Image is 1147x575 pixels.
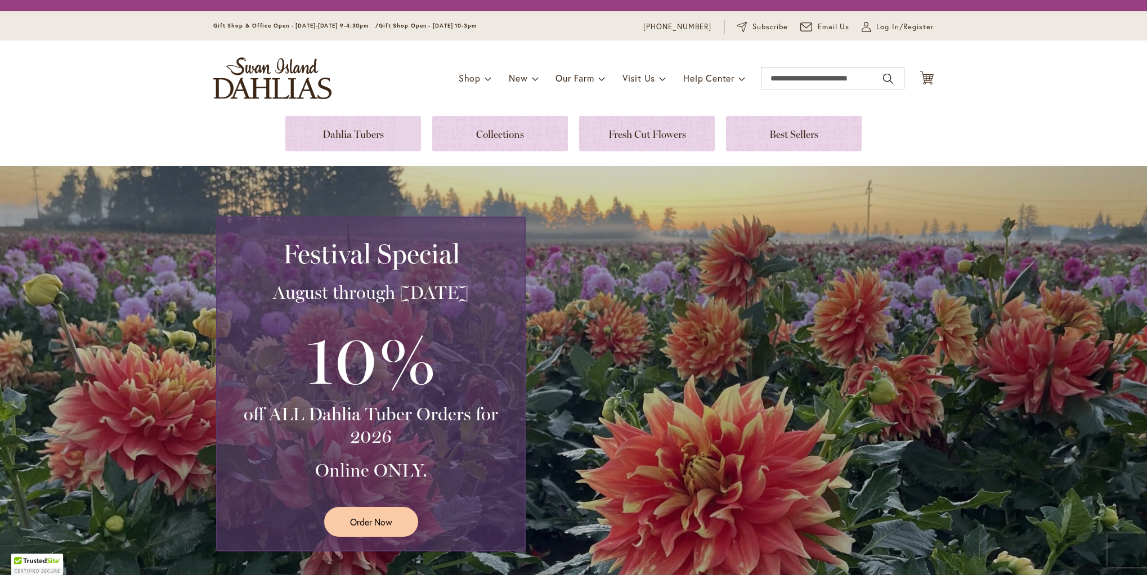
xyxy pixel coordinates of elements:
[350,515,392,528] span: Order Now
[231,459,511,482] h3: Online ONLY.
[231,238,511,269] h2: Festival Special
[231,281,511,304] h3: August through [DATE]
[213,57,331,99] a: store logo
[737,21,788,33] a: Subscribe
[876,21,934,33] span: Log In/Register
[459,72,481,84] span: Shop
[231,315,511,403] h3: 10%
[818,21,850,33] span: Email Us
[622,72,655,84] span: Visit Us
[11,554,63,575] div: TrustedSite Certified
[379,22,477,29] span: Gift Shop Open - [DATE] 10-3pm
[643,21,711,33] a: [PHONE_NUMBER]
[683,72,734,84] span: Help Center
[752,21,788,33] span: Subscribe
[862,21,934,33] a: Log In/Register
[213,22,379,29] span: Gift Shop & Office Open - [DATE]-[DATE] 9-4:30pm /
[509,72,527,84] span: New
[324,507,418,537] a: Order Now
[231,403,511,448] h3: off ALL Dahlia Tuber Orders for 2026
[555,72,594,84] span: Our Farm
[800,21,850,33] a: Email Us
